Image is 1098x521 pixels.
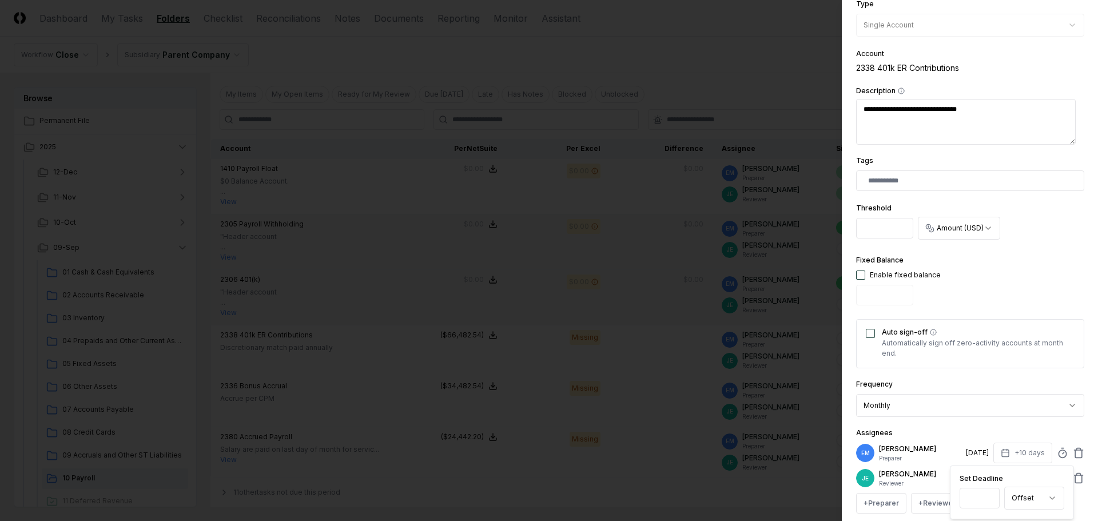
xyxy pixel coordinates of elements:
[882,338,1075,359] p: Automatically sign off zero-activity accounts at month end.
[856,62,1084,74] div: 2338 401k ER Contributions
[993,443,1052,463] button: +10 days
[856,156,873,165] label: Tags
[861,449,870,458] span: EM
[862,474,869,483] span: JE
[856,428,893,437] label: Assignees
[966,448,989,458] div: [DATE]
[879,469,964,479] p: [PERSON_NAME]
[856,256,904,264] label: Fixed Balance
[856,50,1084,57] div: Account
[882,329,1075,336] label: Auto sign-off
[879,444,961,454] p: [PERSON_NAME]
[856,204,892,212] label: Threshold
[911,493,963,514] button: +Reviewer
[898,88,905,94] button: Description
[856,493,906,514] button: +Preparer
[930,329,937,336] button: Auto sign-off
[870,270,941,280] div: Enable fixed balance
[856,88,1084,94] label: Description
[879,454,961,463] p: Preparer
[960,475,1064,482] label: Set Deadline
[856,380,893,388] label: Frequency
[879,479,964,488] p: Reviewer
